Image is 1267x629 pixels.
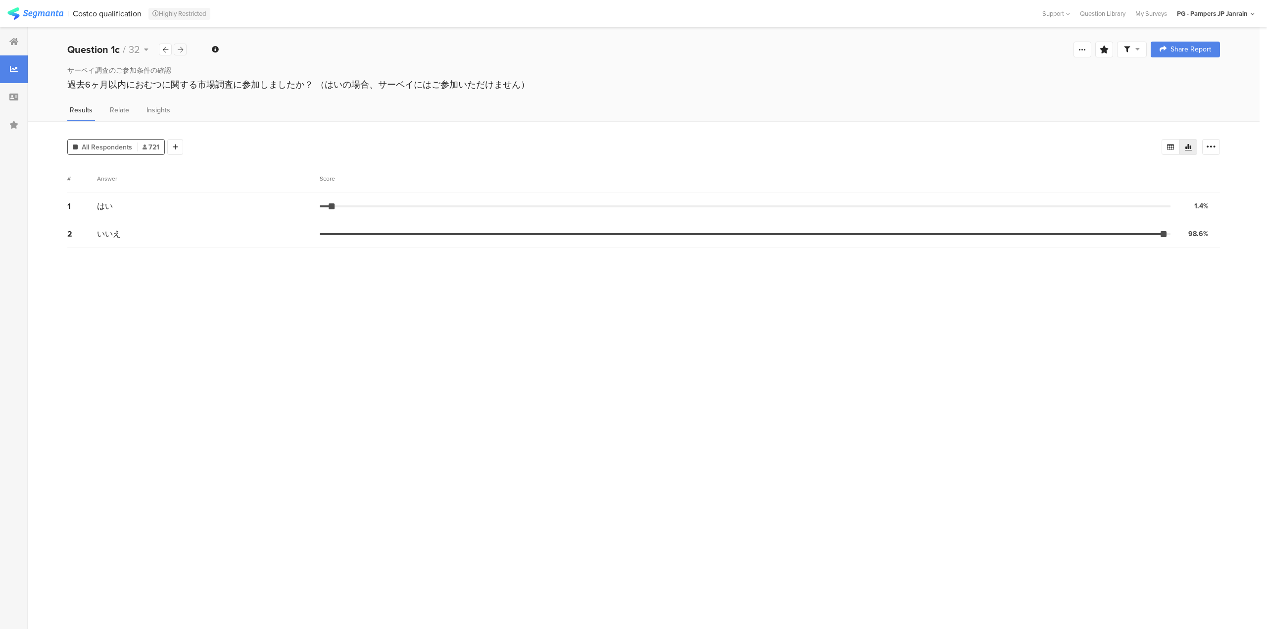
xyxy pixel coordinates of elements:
[70,105,93,115] span: Results
[97,228,121,240] span: いいえ
[1170,46,1211,53] span: Share Report
[67,228,97,240] div: 2
[1177,9,1248,18] div: PG - Pampers JP Janrain
[1130,9,1172,18] a: My Surveys
[123,42,126,57] span: /
[320,174,341,183] div: Score
[7,7,63,20] img: segmanta logo
[110,105,129,115] span: Relate
[97,174,117,183] div: Answer
[67,8,69,19] div: |
[67,174,97,183] div: #
[67,200,97,212] div: 1
[82,142,132,152] span: All Respondents
[143,142,159,152] span: 721
[1042,6,1070,21] div: Support
[1075,9,1130,18] a: Question Library
[73,9,142,18] div: Costco qualification
[129,42,140,57] span: 32
[67,42,120,57] b: Question 1c
[146,105,170,115] span: Insights
[67,78,1220,91] div: 過去6ヶ月以内におむつに関する市場調査に参加しましたか？ （はいの場合、サーベイにはご参加いただけません）
[97,200,113,212] span: はい
[1188,229,1209,239] div: 98.6%
[67,65,1220,76] div: サーベイ調査のご参加条件の確認
[1194,201,1209,211] div: 1.4%
[148,8,210,20] div: Highly Restricted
